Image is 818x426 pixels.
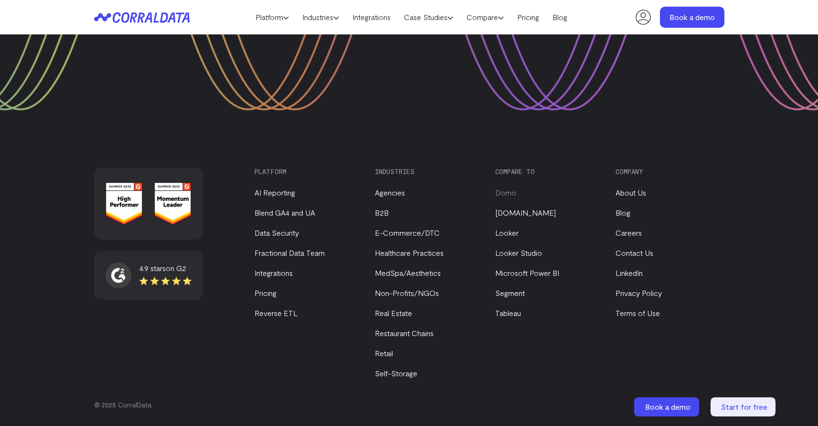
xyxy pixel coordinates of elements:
[546,10,574,24] a: Blog
[721,402,767,411] span: Start for free
[460,10,510,24] a: Compare
[660,7,724,28] a: Book a demo
[645,402,691,411] span: Book a demo
[255,268,293,277] a: Integrations
[634,397,701,416] a: Book a demo
[495,288,525,297] a: Segment
[711,397,777,416] a: Start for free
[375,349,393,358] a: Retail
[249,10,296,24] a: Platform
[616,268,643,277] a: LinkedIn
[375,248,444,257] a: Healthcare Practices
[510,10,546,24] a: Pricing
[375,168,479,175] h3: Industries
[375,328,434,338] a: Restaurant Chains
[397,10,460,24] a: Case Studies
[616,288,662,297] a: Privacy Policy
[375,228,440,237] a: E-Commerce/DTC
[255,228,299,237] a: Data Security
[255,188,295,197] a: AI Reporting
[495,268,559,277] a: Microsoft Power BI
[495,308,521,317] a: Tableau
[616,228,642,237] a: Careers
[616,208,630,217] a: Blog
[139,262,191,274] div: 4.9 stars
[375,288,439,297] a: Non-Profits/NGOs
[616,168,720,175] h3: Company
[616,188,646,197] a: About Us
[255,168,359,175] h3: Platform
[375,308,412,317] a: Real Estate
[375,369,417,378] a: Self-Storage
[375,208,389,217] a: B2B
[255,248,325,257] a: Fractional Data Team
[495,188,516,197] a: Domo
[255,308,297,317] a: Reverse ETL
[495,228,519,237] a: Looker
[166,263,186,273] span: on G2
[495,168,599,175] h3: Compare to
[616,308,660,317] a: Terms of Use
[94,400,724,410] p: © 2025 CorralData
[375,268,441,277] a: MedSpa/Aesthetics
[495,248,542,257] a: Looker Studio
[255,208,315,217] a: Blend GA4 and UA
[616,248,653,257] a: Contact Us
[495,208,556,217] a: [DOMAIN_NAME]
[296,10,346,24] a: Industries
[375,188,405,197] a: Agencies
[106,262,191,288] a: 4.9 starson G2
[346,10,397,24] a: Integrations
[255,288,276,297] a: Pricing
